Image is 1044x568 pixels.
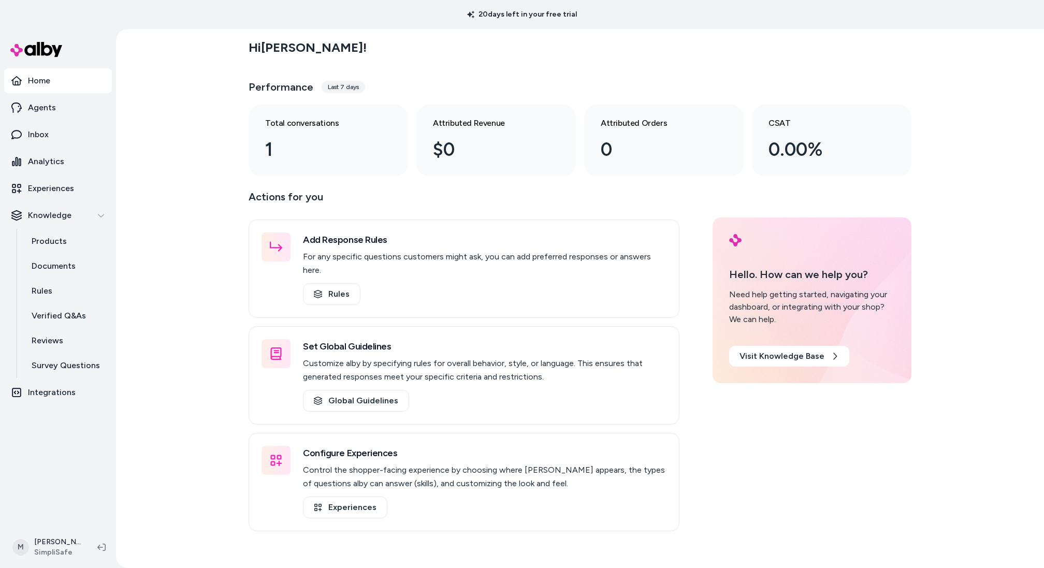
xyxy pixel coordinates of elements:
a: Documents [21,254,112,279]
span: SimpliSafe [34,547,81,558]
p: 20 days left in your free trial [461,9,583,20]
a: Visit Knowledge Base [729,346,849,367]
a: Global Guidelines [303,390,409,412]
a: Home [4,68,112,93]
h3: Configure Experiences [303,446,666,460]
img: alby Logo [729,234,742,246]
a: Inbox [4,122,112,147]
a: Attributed Orders 0 [584,105,744,176]
a: Survey Questions [21,353,112,378]
div: $0 [433,136,543,164]
p: Actions for you [249,188,679,213]
a: Verified Q&As [21,303,112,328]
p: [PERSON_NAME] [34,537,81,547]
p: Agents [28,101,56,114]
a: Rules [303,283,360,305]
a: Products [21,229,112,254]
button: M[PERSON_NAME]SimpliSafe [6,531,89,564]
p: Verified Q&As [32,310,86,322]
a: Analytics [4,149,112,174]
div: 0 [601,136,711,164]
p: Analytics [28,155,64,168]
p: Documents [32,260,76,272]
p: Hello. How can we help you? [729,267,895,282]
div: 0.00% [769,136,878,164]
a: Total conversations 1 [249,105,408,176]
p: Control the shopper-facing experience by choosing where [PERSON_NAME] appears, the types of quest... [303,463,666,490]
p: Survey Questions [32,359,100,372]
h3: Attributed Revenue [433,117,543,129]
a: Experiences [4,176,112,201]
p: Customize alby by specifying rules for overall behavior, style, or language. This ensures that ge... [303,357,666,384]
a: Attributed Revenue $0 [416,105,576,176]
h2: Hi [PERSON_NAME] ! [249,40,367,55]
h3: Set Global Guidelines [303,339,666,354]
button: Knowledge [4,203,112,228]
p: Knowledge [28,209,71,222]
span: M [12,539,29,556]
h3: Performance [249,80,313,94]
h3: Attributed Orders [601,117,711,129]
div: Need help getting started, navigating your dashboard, or integrating with your shop? We can help. [729,288,895,326]
p: For any specific questions customers might ask, you can add preferred responses or answers here. [303,250,666,277]
div: 1 [265,136,375,164]
p: Rules [32,285,52,297]
p: Inbox [28,128,49,141]
a: CSAT 0.00% [752,105,911,176]
p: Reviews [32,334,63,347]
a: Integrations [4,380,112,405]
h3: Add Response Rules [303,232,666,247]
a: Agents [4,95,112,120]
a: Reviews [21,328,112,353]
p: Products [32,235,67,247]
a: Rules [21,279,112,303]
img: alby Logo [10,42,62,57]
h3: CSAT [769,117,878,129]
p: Home [28,75,50,87]
h3: Total conversations [265,117,375,129]
div: Last 7 days [322,81,365,93]
p: Integrations [28,386,76,399]
a: Experiences [303,497,387,518]
p: Experiences [28,182,74,195]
